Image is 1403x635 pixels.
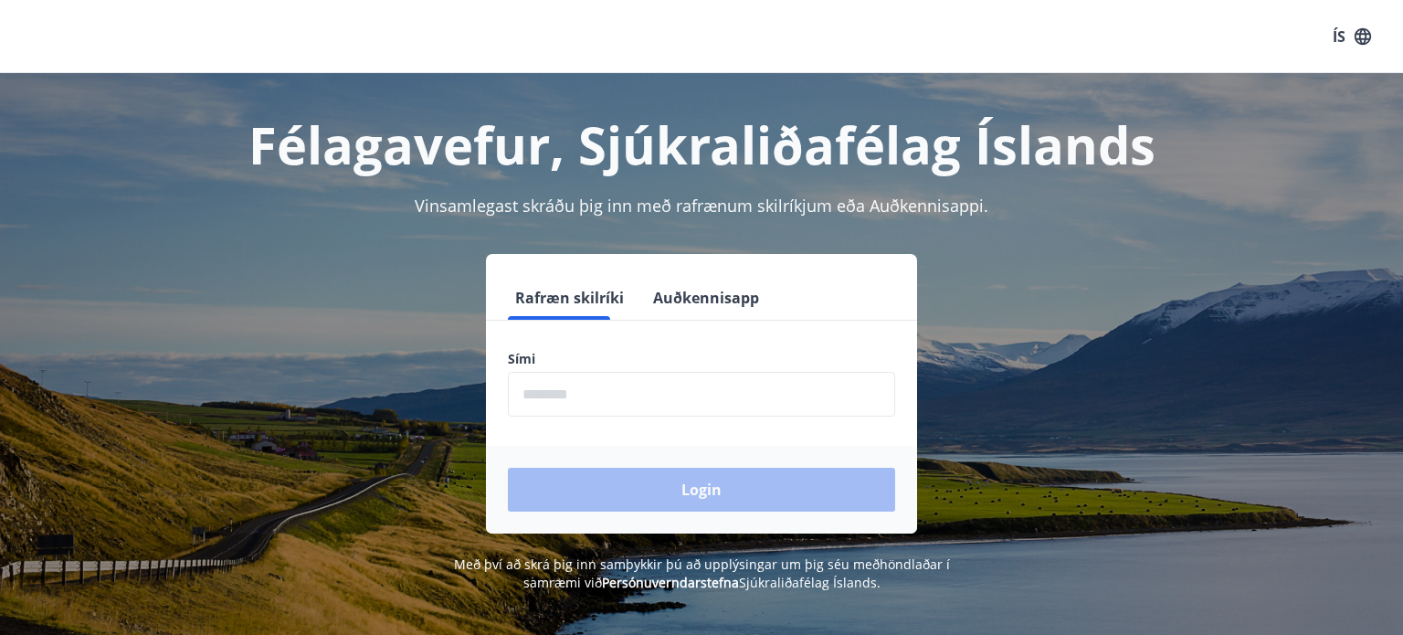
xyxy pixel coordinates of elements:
[454,556,950,591] span: Með því að skrá þig inn samþykkir þú að upplýsingar um þig séu meðhöndlaðar í samræmi við Sjúkral...
[646,276,766,320] button: Auðkennisapp
[602,574,739,591] a: Persónuverndarstefna
[1323,20,1381,53] button: ÍS
[66,110,1337,179] h1: Félagavefur, Sjúkraliðafélag Íslands
[508,276,631,320] button: Rafræn skilríki
[508,350,895,368] label: Sími
[415,195,988,217] span: Vinsamlegast skráðu þig inn með rafrænum skilríkjum eða Auðkennisappi.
